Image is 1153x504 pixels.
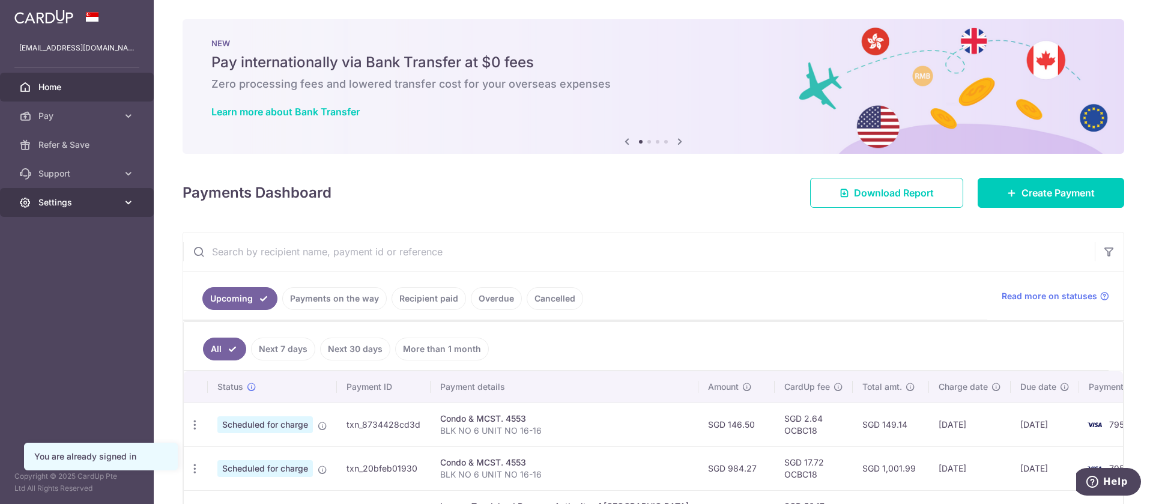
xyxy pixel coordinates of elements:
span: Home [38,81,118,93]
a: More than 1 month [395,338,489,360]
td: SGD 984.27 [698,446,775,490]
p: BLK NO 6 UNIT NO 16-16 [440,425,689,437]
td: [DATE] [1011,446,1079,490]
td: [DATE] [929,446,1011,490]
p: BLK NO 6 UNIT NO 16-16 [440,469,689,481]
a: All [203,338,246,360]
span: Download Report [854,186,934,200]
a: Read more on statuses [1002,290,1109,302]
th: Payment details [431,371,698,402]
a: Next 7 days [251,338,315,360]
span: Amount [708,381,739,393]
td: [DATE] [929,402,1011,446]
span: 7954 [1109,463,1130,473]
a: Learn more about Bank Transfer [211,106,360,118]
div: You are already signed in [34,451,168,463]
span: Scheduled for charge [217,416,313,433]
a: Download Report [810,178,963,208]
a: Create Payment [978,178,1124,208]
a: Cancelled [527,287,583,310]
span: Status [217,381,243,393]
p: [EMAIL_ADDRESS][DOMAIN_NAME] [19,42,135,54]
a: Recipient paid [392,287,466,310]
img: Bank Card [1083,461,1107,476]
h6: Zero processing fees and lowered transfer cost for your overseas expenses [211,77,1095,91]
td: txn_20bfeb01930 [337,446,431,490]
span: Total amt. [862,381,902,393]
input: Search by recipient name, payment id or reference [183,232,1095,271]
iframe: Opens a widget where you can find more information [1076,468,1141,498]
a: Payments on the way [282,287,387,310]
span: CardUp fee [784,381,830,393]
td: [DATE] [1011,402,1079,446]
a: Overdue [471,287,522,310]
span: 7954 [1109,419,1130,430]
div: Condo & MCST. 4553 [440,457,689,469]
img: Bank transfer banner [183,19,1124,154]
span: Scheduled for charge [217,460,313,477]
span: Charge date [939,381,988,393]
span: Due date [1020,381,1056,393]
a: Next 30 days [320,338,390,360]
a: Upcoming [202,287,277,310]
td: SGD 17.72 OCBC18 [775,446,853,490]
span: Pay [38,110,118,122]
p: NEW [211,38,1095,48]
span: Create Payment [1021,186,1095,200]
td: SGD 146.50 [698,402,775,446]
img: Bank Card [1083,417,1107,432]
span: Read more on statuses [1002,290,1097,302]
h5: Pay internationally via Bank Transfer at $0 fees [211,53,1095,72]
th: Payment ID [337,371,431,402]
td: SGD 2.64 OCBC18 [775,402,853,446]
h4: Payments Dashboard [183,182,331,204]
div: Condo & MCST. 4553 [440,413,689,425]
span: Refer & Save [38,139,118,151]
span: Settings [38,196,118,208]
td: SGD 149.14 [853,402,929,446]
img: CardUp [14,10,73,24]
span: Support [38,168,118,180]
td: txn_8734428cd3d [337,402,431,446]
td: SGD 1,001.99 [853,446,929,490]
